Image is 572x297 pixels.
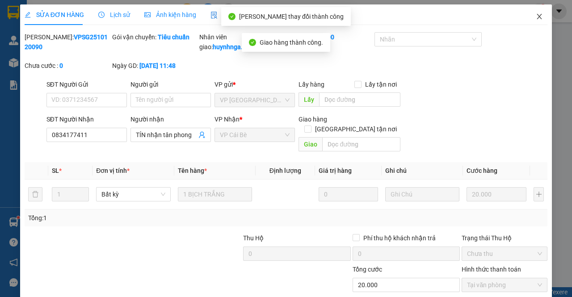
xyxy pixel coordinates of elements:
[144,12,151,18] span: picture
[25,12,31,18] span: edit
[139,62,176,69] b: [DATE] 11:48
[199,32,285,52] div: Nhân viên giao:
[210,12,218,19] img: icon
[269,167,301,174] span: Định lượng
[25,32,110,52] div: [PERSON_NAME]:
[382,162,463,180] th: Ghi chú
[249,39,256,46] span: check-circle
[52,167,59,174] span: SL
[287,32,373,42] div: Cước rồi :
[385,187,459,201] input: Ghi Chú
[28,187,42,201] button: delete
[101,188,165,201] span: Bất kỳ
[214,79,295,89] div: VP gửi
[59,62,63,69] b: 0
[462,233,547,243] div: Trạng thái Thu Hộ
[98,11,130,18] span: Lịch sử
[220,93,290,107] span: VP Sài Gòn
[243,234,264,242] span: Thu Hộ
[536,13,543,20] span: close
[299,92,319,107] span: Lấy
[198,131,206,138] span: user-add
[467,278,542,292] span: Tại văn phòng
[130,79,211,89] div: Người gửi
[319,187,378,201] input: 0
[98,12,105,18] span: clock-circle
[178,187,252,201] input: VD: Bàn, Ghế
[467,167,497,174] span: Cước hàng
[112,61,198,71] div: Ngày GD:
[534,187,544,201] button: plus
[467,247,542,260] span: Chưa thu
[178,167,207,174] span: Tên hàng
[213,43,269,50] b: huynhnga.haiduyen
[46,79,127,89] div: SĐT Người Gửi
[299,116,327,123] span: Giao hàng
[210,11,305,18] span: Yêu cầu xuất hóa đơn điện tử
[25,61,110,71] div: Chưa cước :
[311,124,400,134] span: [GEOGRAPHIC_DATA] tận nơi
[322,137,400,151] input: Dọc đường
[144,11,196,18] span: Ảnh kiện hàng
[353,266,382,273] span: Tổng cước
[527,4,552,29] button: Close
[260,39,323,46] span: Giao hàng thành công.
[220,128,290,142] span: VP Cái Bè
[319,167,352,174] span: Giá trị hàng
[96,167,130,174] span: Đơn vị tính
[158,33,189,41] b: Tiêu chuẩn
[299,81,324,88] span: Lấy hàng
[462,266,521,273] label: Hình thức thanh toán
[25,11,84,18] span: SỬA ĐƠN HÀNG
[228,13,236,20] span: check-circle
[360,233,439,243] span: Phí thu hộ khách nhận trả
[112,32,198,42] div: Gói vận chuyển:
[299,137,322,151] span: Giao
[319,92,400,107] input: Dọc đường
[362,79,400,89] span: Lấy tận nơi
[46,114,127,124] div: SĐT Người Nhận
[239,13,344,20] span: [PERSON_NAME] thay đổi thành công
[214,116,240,123] span: VP Nhận
[467,187,526,201] input: 0
[130,114,211,124] div: Người nhận
[28,213,222,223] div: Tổng: 1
